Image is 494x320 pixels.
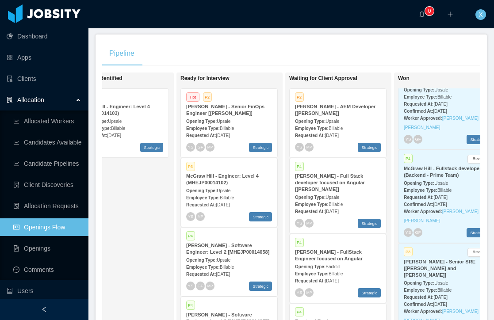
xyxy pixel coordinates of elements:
[419,11,425,17] i: icon: bell
[404,102,433,107] strong: Requested At:
[306,221,312,225] span: MP
[7,27,81,45] a: icon: pie-chartDashboard
[296,145,302,149] span: YS
[295,249,363,261] strong: [PERSON_NAME] - FullStack Engineer focused on Angular
[433,102,447,107] span: [DATE]
[216,272,230,277] span: [DATE]
[433,202,447,207] span: [DATE]
[295,104,375,116] strong: [PERSON_NAME] - AEM Developer [[PERSON_NAME]]
[325,278,338,283] span: [DATE]
[479,9,483,20] span: X
[186,265,220,270] strong: Employee Type:
[295,195,326,200] strong: Opening Type:
[295,271,329,276] strong: Employee Type:
[207,145,213,149] span: MP
[404,209,479,223] a: [PERSON_NAME] [PERSON_NAME]
[102,41,142,66] div: Pipeline
[295,238,304,247] span: P4
[289,75,413,82] h1: Waiting for Client Approval
[405,230,411,235] span: YS
[197,145,203,149] span: GF
[217,188,230,193] span: Upsale
[404,209,442,214] strong: Worker Approved:
[13,112,81,130] a: icon: line-chartAllocated Workers
[434,281,448,286] span: Upsale
[467,155,490,164] button: Revert
[186,258,217,263] strong: Opening Type:
[186,272,216,277] strong: Requested At:
[216,133,230,138] span: [DATE]
[404,288,437,293] strong: Employee Type:
[433,302,447,307] span: [DATE]
[326,264,340,269] span: Backfill
[217,258,230,263] span: Upsale
[326,119,339,124] span: Upsale
[186,195,220,200] strong: Employee Type:
[186,133,216,138] strong: Requested At:
[329,271,343,276] span: Billable
[467,228,490,237] span: Strategic
[404,302,433,307] strong: Confirmed At:
[108,119,122,124] span: Upsale
[188,145,193,149] span: YS
[295,126,329,131] strong: Employee Type:
[107,133,121,138] span: [DATE]
[404,181,434,186] strong: Opening Type:
[13,218,81,236] a: icon: idcardOpenings Flow
[13,197,81,215] a: icon: file-doneAllocation Requests
[433,195,447,200] span: [DATE]
[404,166,481,178] strong: McGraw Hill - Fullstack developer (Backend - Prime Team)
[13,155,81,172] a: icon: line-chartCandidate Pipelines
[249,282,272,291] span: Strategic
[437,95,452,99] span: Billable
[13,261,81,278] a: icon: messageComments
[415,137,421,141] span: GF
[404,195,433,200] strong: Requested At:
[295,162,304,171] span: P4
[467,248,490,257] button: Revert
[198,214,203,218] span: MP
[217,119,230,124] span: Upsale
[434,88,448,92] span: Upsale
[186,202,216,207] strong: Requested At:
[329,126,343,131] span: Billable
[77,104,150,116] strong: McGraw Hill - Engineer: Level 4 (MHEJP00014103)
[404,202,433,207] strong: Confirmed At:
[295,119,326,124] strong: Opening Type:
[295,133,325,138] strong: Requested At:
[186,162,195,171] span: P3
[249,212,272,221] span: Strategic
[220,265,234,270] span: Billable
[295,264,326,269] strong: Opening Type:
[295,173,365,192] strong: [PERSON_NAME] - Full Stack developer focused on Angular [[PERSON_NAME]]
[7,282,81,300] a: icon: robotUsers
[358,143,381,152] span: Strategic
[326,195,339,200] span: Upsale
[7,49,81,66] a: icon: appstoreApps
[180,75,304,82] h1: Ready for Interview
[249,143,272,152] span: Strategic
[188,214,193,219] span: YS
[295,209,325,214] strong: Requested At:
[433,109,447,114] span: [DATE]
[186,301,195,310] span: P4
[306,145,312,149] span: MP
[140,143,163,152] span: Strategic
[186,188,217,193] strong: Opening Type:
[197,283,203,288] span: GF
[295,307,304,316] span: P4
[415,230,421,235] span: GF
[13,240,81,257] a: icon: file-textOpenings
[404,295,433,300] strong: Requested At:
[186,92,199,102] span: Hot
[404,247,413,256] span: P3
[295,202,329,207] strong: Employee Type:
[295,92,304,102] span: P2
[325,209,338,214] span: [DATE]
[329,202,343,207] span: Billable
[325,133,338,138] span: [DATE]
[13,176,81,194] a: icon: file-searchClient Discoveries
[434,181,448,186] span: Upsale
[188,283,193,288] span: YS
[425,7,434,15] sup: 0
